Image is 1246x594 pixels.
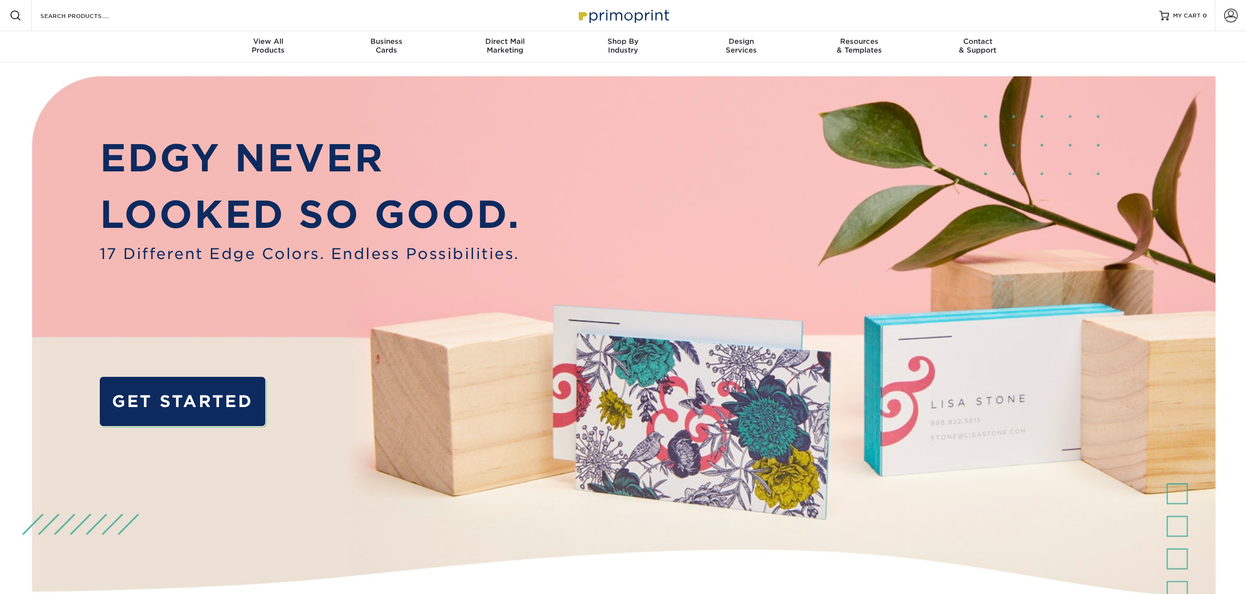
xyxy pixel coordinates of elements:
[574,5,672,26] img: Primoprint
[328,37,446,46] span: Business
[682,37,800,55] div: Services
[564,37,682,46] span: Shop By
[39,10,134,21] input: SEARCH PRODUCTS.....
[918,37,1037,55] div: & Support
[1203,12,1207,19] span: 0
[328,31,446,62] a: BusinessCards
[918,37,1037,46] span: Contact
[682,31,800,62] a: DesignServices
[446,31,564,62] a: Direct MailMarketing
[446,37,564,55] div: Marketing
[100,130,520,186] p: EDGY NEVER
[918,31,1037,62] a: Contact& Support
[209,31,328,62] a: View AllProducts
[328,37,446,55] div: Cards
[1173,12,1201,20] span: MY CART
[209,37,328,55] div: Products
[682,37,800,46] span: Design
[209,37,328,46] span: View All
[564,37,682,55] div: Industry
[446,37,564,46] span: Direct Mail
[800,37,918,46] span: Resources
[100,377,265,426] a: GET STARTED
[100,186,520,242] p: LOOKED SO GOOD.
[564,31,682,62] a: Shop ByIndustry
[800,31,918,62] a: Resources& Templates
[100,242,520,265] span: 17 Different Edge Colors. Endless Possibilities.
[800,37,918,55] div: & Templates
